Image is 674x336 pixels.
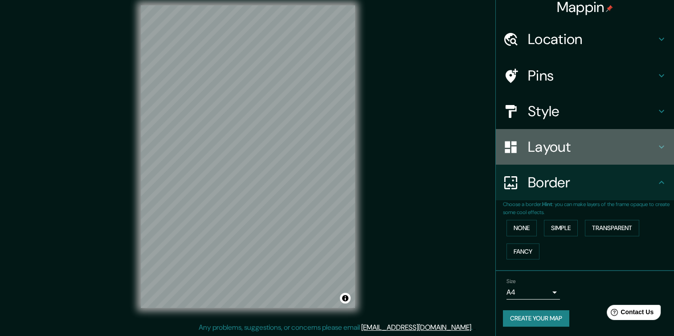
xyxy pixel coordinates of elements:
div: Location [496,21,674,57]
h4: Style [528,102,656,120]
button: Simple [544,220,578,236]
p: Choose a border. : you can make layers of the frame opaque to create some cool effects. [503,200,674,216]
div: Style [496,93,674,129]
h4: Border [528,174,656,191]
a: [EMAIL_ADDRESS][DOMAIN_NAME] [361,323,471,332]
div: Layout [496,129,674,165]
div: . [473,322,474,333]
div: Pins [496,58,674,93]
p: Any problems, suggestions, or concerns please email . [199,322,473,333]
canvas: Map [141,5,355,308]
button: None [507,220,537,236]
div: A4 [507,285,560,300]
h4: Layout [528,138,656,156]
button: Fancy [507,243,539,260]
button: Create your map [503,310,569,327]
img: pin-icon.png [606,5,613,12]
div: Border [496,165,674,200]
button: Toggle attribution [340,293,351,304]
b: Hint [542,201,552,208]
iframe: Help widget launcher [595,301,664,326]
h4: Pins [528,67,656,85]
div: . [474,322,476,333]
label: Size [507,278,516,285]
button: Transparent [585,220,639,236]
h4: Location [528,30,656,48]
